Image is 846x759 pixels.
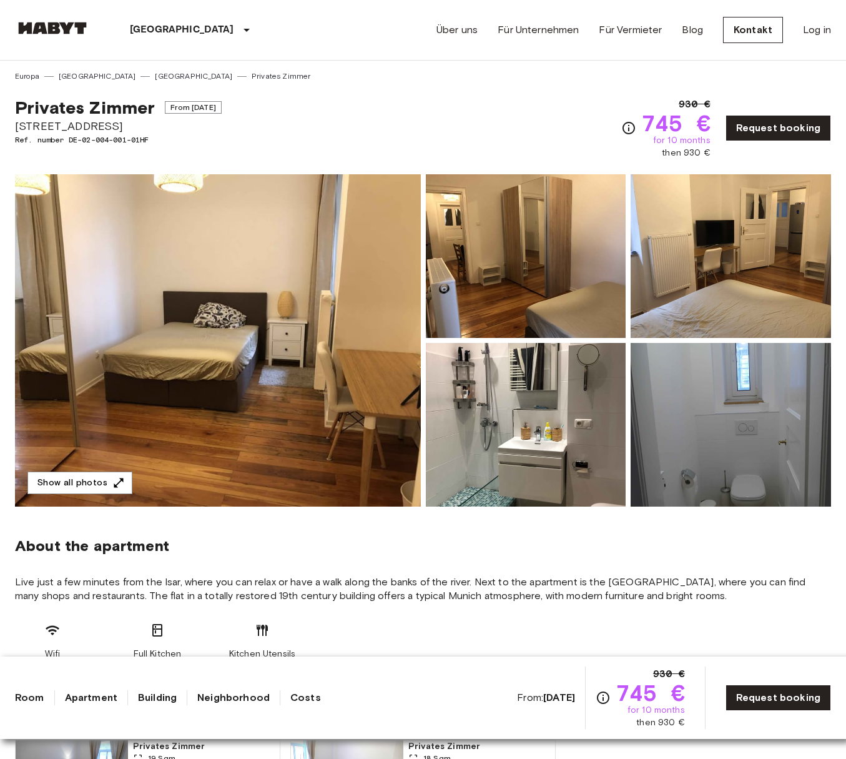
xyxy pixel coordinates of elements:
span: 745 € [641,112,711,134]
a: Apartment [65,690,117,705]
a: [GEOGRAPHIC_DATA] [155,71,232,82]
a: Blog [682,22,703,37]
img: Marketing picture of unit DE-02-004-001-01HF [15,174,421,507]
span: for 10 months [653,134,711,147]
a: Log in [803,22,831,37]
span: 745 € [616,682,685,704]
img: Picture of unit DE-02-004-001-01HF [631,343,831,507]
span: About the apartment [15,537,169,555]
span: Kitchen Utensils [229,648,295,660]
span: Live just a few minutes from the Isar, where you can relax or have a walk along the banks of the ... [15,575,831,603]
a: Über uns [436,22,478,37]
a: Neighborhood [197,690,270,705]
img: Picture of unit DE-02-004-001-01HF [426,343,626,507]
span: then 930 € [636,717,685,729]
a: Für Vermieter [599,22,662,37]
b: [DATE] [543,692,575,703]
a: Europa [15,71,39,82]
img: Picture of unit DE-02-004-001-01HF [426,174,626,338]
span: then 930 € [662,147,711,159]
a: [GEOGRAPHIC_DATA] [59,71,136,82]
span: 930 € [653,667,685,682]
svg: Check cost overview for full price breakdown. Please note that discounts apply to new joiners onl... [596,690,611,705]
span: [STREET_ADDRESS] [15,118,222,134]
span: for 10 months [627,704,685,717]
a: Request booking [725,115,831,141]
p: [GEOGRAPHIC_DATA] [130,22,234,37]
button: Show all photos [27,472,132,495]
span: Privates Zimmer [408,740,550,753]
a: Room [15,690,44,705]
span: Full Kitchen [134,648,182,660]
span: 930 € [679,97,711,112]
span: Ref. number DE-02-004-001-01HF [15,134,222,146]
a: Building [138,690,177,705]
span: Wifi [45,648,61,660]
a: Für Unternehmen [498,22,579,37]
a: Request booking [725,685,831,711]
span: From [DATE] [165,101,222,114]
span: Privates Zimmer [15,97,155,118]
a: Costs [290,690,321,705]
span: From: [517,691,575,705]
img: Habyt [15,22,90,34]
span: Privates Zimmer [133,740,275,753]
svg: Check cost overview for full price breakdown. Please note that discounts apply to new joiners onl... [621,121,636,136]
a: Kontakt [723,17,783,43]
img: Picture of unit DE-02-004-001-01HF [631,174,831,338]
a: Privates Zimmer [252,71,310,82]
